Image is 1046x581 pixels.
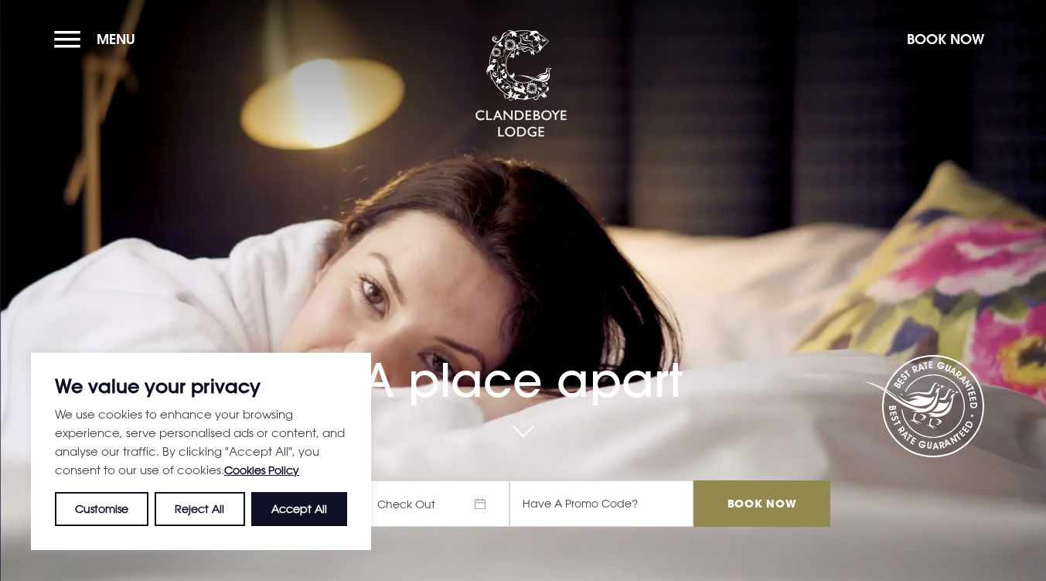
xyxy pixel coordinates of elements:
a: Cookies Policy [224,463,299,477]
span: Menu [97,30,135,48]
input: Have A Promo Code? [509,480,693,527]
input: Book Now [693,480,830,527]
button: Book Now [899,22,992,56]
p: We value your privacy [55,377,347,395]
button: Accept All [251,492,347,526]
p: We use cookies to enhance your browsing experience, serve personalised ads or content, and analys... [55,405,347,480]
span: Check Out [363,480,509,527]
h1: A place apart [216,317,830,408]
div: We value your privacy [31,353,371,550]
img: Clandeboye Lodge [475,30,567,138]
button: Reject All [155,492,244,526]
button: Customise [55,492,148,526]
button: Menu [54,22,143,56]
